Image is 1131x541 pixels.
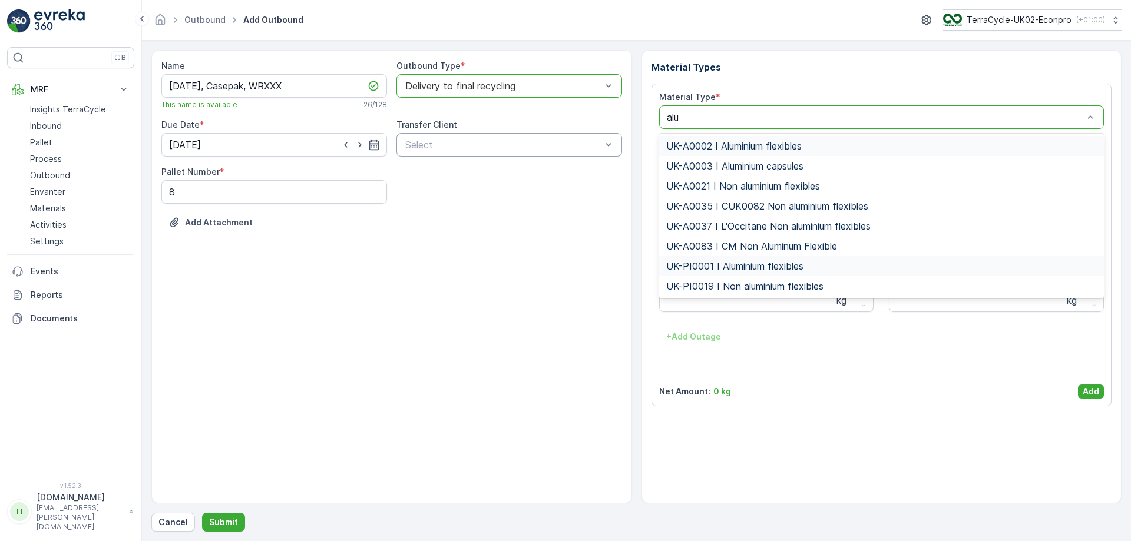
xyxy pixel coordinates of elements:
p: Select [405,138,601,152]
img: logo [7,9,31,33]
p: Add [1083,386,1099,397]
p: Events [31,265,130,277]
p: [DOMAIN_NAME] [37,492,124,503]
span: v 1.52.3 [7,482,134,489]
input: dd/mm/yyyy [161,133,387,157]
p: MRF [31,84,111,95]
p: Inbound [30,120,62,132]
button: +Add Outage [659,327,728,346]
a: Envanter [25,184,134,200]
span: UK-A0035 I CUK0082 Non aluminium flexibles [666,201,868,211]
a: Insights TerraCycle [25,101,134,118]
p: Material Types [652,60,1112,74]
a: Events [7,260,134,283]
p: Reports [31,289,130,301]
button: TerraCycle-UK02-Econpro(+01:00) [943,9,1122,31]
span: This name is available [161,100,237,109]
a: Outbound [184,15,226,25]
img: logo_light-DOdMpM7g.png [34,9,85,33]
a: Documents [7,307,134,330]
a: Activities [25,217,134,233]
label: Due Date [161,120,200,130]
span: UK-PI0019 I Non aluminium flexibles [666,281,824,291]
label: Outbound Type [396,61,461,71]
span: UK-A0083 I CM Non Aluminum Flexible [666,241,837,251]
p: Outbound [30,170,70,181]
span: UK-A0002 I Aluminium flexibles [666,141,802,151]
span: Add Outbound [241,14,306,26]
p: kg [836,293,846,307]
p: Add Attachment [185,217,253,228]
p: Process [30,153,62,165]
p: ⌘B [114,53,126,62]
p: 0 kg [713,386,731,397]
a: Reports [7,283,134,307]
p: Settings [30,235,64,247]
a: Materials [25,200,134,217]
label: Pallet Number [161,167,220,177]
button: Add [1078,384,1104,399]
p: Envanter [30,186,65,198]
p: Insights TerraCycle [30,104,106,115]
span: UK-PI0001 I Aluminium flexibles [666,261,803,271]
p: Documents [31,313,130,324]
span: UK-A0003 I Aluminium capsules [666,161,803,171]
p: Activities [30,219,67,231]
a: Homepage [154,18,167,28]
p: Pallet [30,137,52,148]
p: + Add Outage [666,331,721,343]
p: Materials [30,203,66,214]
a: Pallet [25,134,134,151]
span: UK-A0037 I L'Occitane Non aluminium flexibles [666,221,871,231]
label: Material Type [659,92,716,102]
p: Submit [209,516,238,528]
label: Transfer Client [396,120,457,130]
button: Cancel [151,513,195,532]
div: TT [10,502,29,521]
button: Upload File [161,213,260,232]
p: 26 / 128 [363,100,387,109]
p: Cancel [158,516,188,528]
button: Submit [202,513,245,532]
a: Outbound [25,167,134,184]
button: TT[DOMAIN_NAME][EMAIL_ADDRESS][PERSON_NAME][DOMAIN_NAME] [7,492,134,532]
label: Name [161,61,185,71]
p: ( +01:00 ) [1076,15,1105,25]
p: [EMAIL_ADDRESS][PERSON_NAME][DOMAIN_NAME] [37,503,124,532]
a: Settings [25,233,134,250]
p: Net Amount : [659,386,710,397]
p: TerraCycle-UK02-Econpro [967,14,1072,26]
img: terracycle_logo_wKaHoWT.png [943,14,962,26]
button: MRF [7,78,134,101]
a: Inbound [25,118,134,134]
p: kg [1067,293,1077,307]
span: UK-A0021 I Non aluminium flexibles [666,181,820,191]
a: Process [25,151,134,167]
